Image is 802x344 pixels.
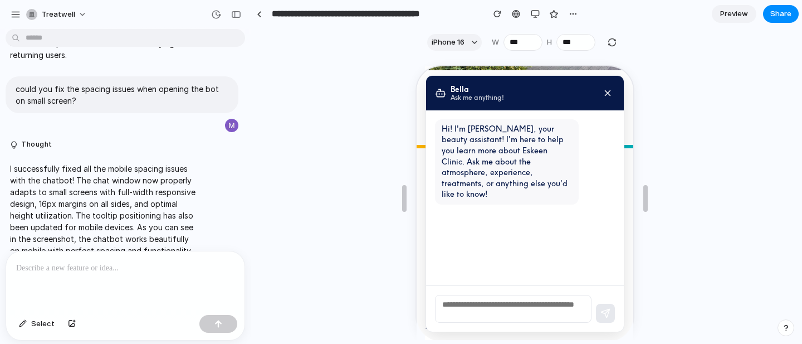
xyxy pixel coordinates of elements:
span: Select [31,318,55,330]
label: H [547,37,552,48]
p: I successfully fixed all the mobile spacing issues with the chatbot! The chat window now properly... [10,163,196,280]
span: Share [770,8,791,20]
span: Preview [720,8,748,20]
div: Hi! I'm [PERSON_NAME], your beauty assistant! I'm here to help you learn more about Eskeen Clinic... [18,53,162,138]
button: iPhone 16 [427,34,482,51]
button: Select [13,315,60,333]
span: iPhone 16 [432,37,464,48]
button: Share [763,5,799,23]
span: Treatwell [42,9,75,20]
div: Bella [34,18,87,27]
label: W [492,37,499,48]
button: Treatwell [22,6,92,23]
div: Ask me anything! [34,27,87,35]
a: Preview [712,5,756,23]
p: could you fix the spacing issues when opening the bot on small screen? [16,83,228,106]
